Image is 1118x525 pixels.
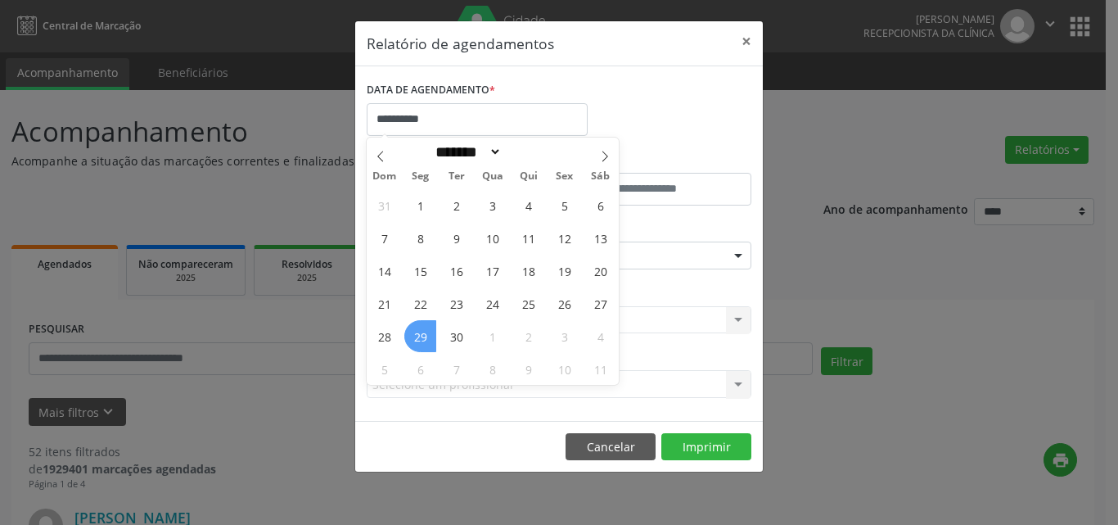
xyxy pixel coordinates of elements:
[476,189,508,221] span: Setembro 3, 2025
[404,189,436,221] span: Setembro 1, 2025
[512,189,544,221] span: Setembro 4, 2025
[368,189,400,221] span: Agosto 31, 2025
[404,353,436,385] span: Outubro 6, 2025
[584,222,616,254] span: Setembro 13, 2025
[430,143,502,161] select: Month
[440,287,472,319] span: Setembro 23, 2025
[511,171,547,182] span: Qui
[548,222,580,254] span: Setembro 12, 2025
[367,171,403,182] span: Dom
[476,353,508,385] span: Outubro 8, 2025
[476,222,508,254] span: Setembro 10, 2025
[404,255,436,287] span: Setembro 15, 2025
[440,255,472,287] span: Setembro 16, 2025
[512,255,544,287] span: Setembro 18, 2025
[502,143,556,161] input: Year
[440,320,472,352] span: Setembro 30, 2025
[583,171,619,182] span: Sáb
[368,255,400,287] span: Setembro 14, 2025
[512,222,544,254] span: Setembro 11, 2025
[548,189,580,221] span: Setembro 5, 2025
[547,171,583,182] span: Sex
[548,353,580,385] span: Outubro 10, 2025
[368,320,400,352] span: Setembro 28, 2025
[548,287,580,319] span: Setembro 26, 2025
[476,255,508,287] span: Setembro 17, 2025
[563,147,751,173] label: ATÉ
[512,287,544,319] span: Setembro 25, 2025
[584,353,616,385] span: Outubro 11, 2025
[566,433,656,461] button: Cancelar
[404,320,436,352] span: Setembro 29, 2025
[584,255,616,287] span: Setembro 20, 2025
[584,287,616,319] span: Setembro 27, 2025
[584,320,616,352] span: Outubro 4, 2025
[512,353,544,385] span: Outubro 9, 2025
[661,433,751,461] button: Imprimir
[440,353,472,385] span: Outubro 7, 2025
[476,320,508,352] span: Outubro 1, 2025
[440,189,472,221] span: Setembro 2, 2025
[584,189,616,221] span: Setembro 6, 2025
[403,171,439,182] span: Seg
[404,222,436,254] span: Setembro 8, 2025
[368,353,400,385] span: Outubro 5, 2025
[730,21,763,61] button: Close
[368,222,400,254] span: Setembro 7, 2025
[440,222,472,254] span: Setembro 9, 2025
[548,255,580,287] span: Setembro 19, 2025
[367,78,495,103] label: DATA DE AGENDAMENTO
[368,287,400,319] span: Setembro 21, 2025
[475,171,511,182] span: Qua
[548,320,580,352] span: Outubro 3, 2025
[439,171,475,182] span: Ter
[512,320,544,352] span: Outubro 2, 2025
[404,287,436,319] span: Setembro 22, 2025
[367,33,554,54] h5: Relatório de agendamentos
[476,287,508,319] span: Setembro 24, 2025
